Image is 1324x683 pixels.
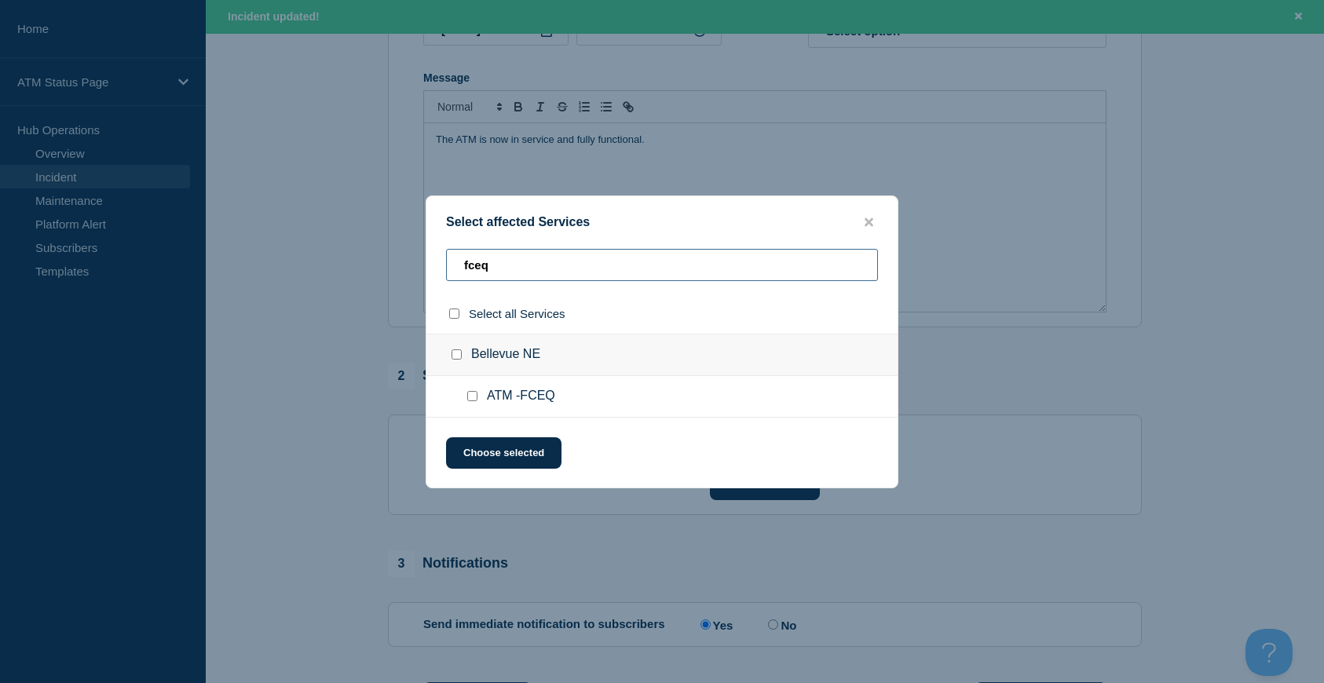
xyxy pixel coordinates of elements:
span: ATM -FCEQ [487,389,555,404]
button: close button [860,215,878,230]
button: Choose selected [446,437,561,469]
div: Bellevue NE [426,334,898,376]
input: select all checkbox [449,309,459,319]
input: Search [446,249,878,281]
input: Bellevue NE checkbox [452,349,462,360]
div: Select affected Services [426,215,898,230]
input: ATM -FCEQ checkbox [467,391,477,401]
span: Select all Services [469,307,565,320]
